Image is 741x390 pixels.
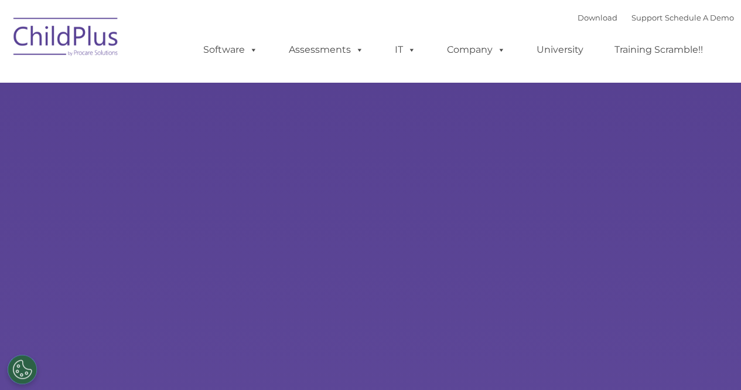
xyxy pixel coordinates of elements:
a: Training Scramble!! [603,38,715,62]
font: | [578,13,734,22]
a: Download [578,13,617,22]
a: Support [631,13,663,22]
button: Cookies Settings [8,355,37,384]
a: Assessments [277,38,375,62]
a: Software [192,38,269,62]
a: IT [383,38,428,62]
a: Company [435,38,517,62]
img: ChildPlus by Procare Solutions [8,9,125,68]
a: University [525,38,595,62]
a: Schedule A Demo [665,13,734,22]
